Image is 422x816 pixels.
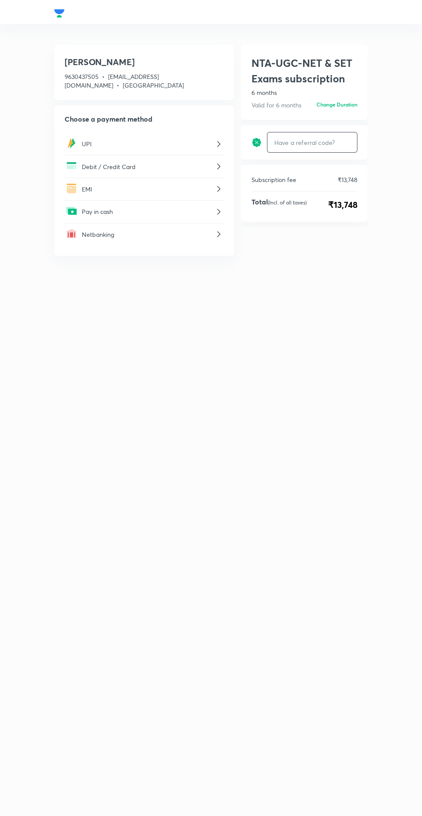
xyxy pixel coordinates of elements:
span: • [102,72,105,81]
img: - [65,204,78,218]
p: Debit / Credit Card [82,162,214,171]
h2: Choose a payment method [65,116,224,122]
p: UPI [82,139,214,148]
img: discount [251,137,262,148]
p: EMI [82,185,214,194]
img: - [65,182,78,195]
p: Netbanking [82,230,214,239]
input: Have a referral code? [267,133,357,152]
p: ₹13,748 [338,175,357,184]
span: [EMAIL_ADDRESS][DOMAIN_NAME] [65,72,159,89]
p: Pay in cash [82,207,214,216]
h3: [PERSON_NAME] [65,55,224,69]
span: 9630437505 [65,72,99,81]
p: 6 months [251,88,357,97]
p: (Incl. of all taxes) [268,199,307,206]
h1: NTA-UGC-NET & SET Exams subscription [251,55,357,86]
h6: Change Duration [316,100,357,108]
span: ₹13,748 [328,198,357,211]
p: Subscription fee [251,175,296,184]
p: Valid for 6 months [251,100,301,110]
img: - [65,227,78,241]
span: • [117,81,119,89]
img: - [65,136,78,150]
span: [GEOGRAPHIC_DATA] [123,81,184,89]
img: - [65,159,78,173]
h4: Total [251,198,307,211]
